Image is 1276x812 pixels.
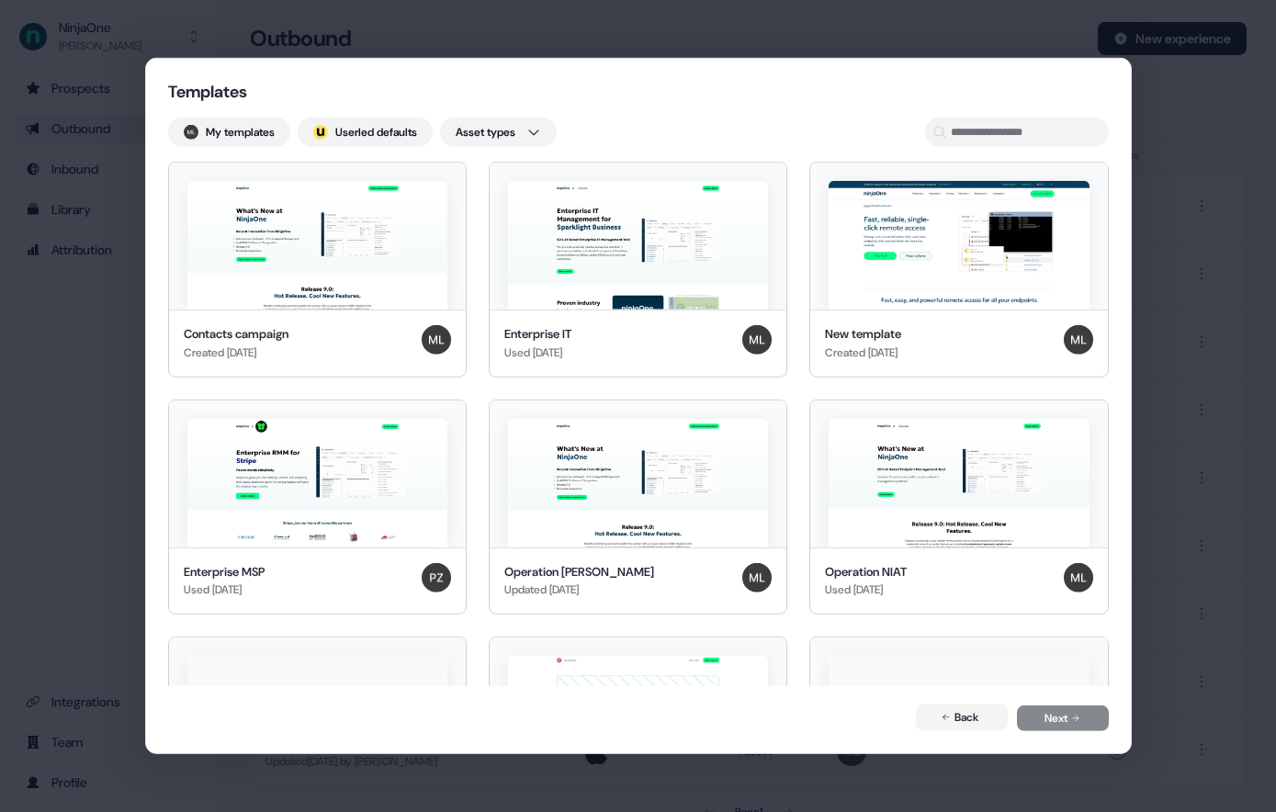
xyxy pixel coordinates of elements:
[422,562,451,592] img: Petra
[184,125,198,140] img: Megan
[809,162,1108,378] button: New templateNew templateCreated [DATE]Megan
[508,181,768,310] img: Enterprise IT
[829,418,1089,547] img: Operation NIAT
[504,343,571,361] div: Used [DATE]
[508,656,768,784] img: New template Copy
[1064,325,1093,355] img: Megan
[825,562,907,581] div: Operation NIAT
[184,325,288,344] div: Contacts campaign
[742,562,772,592] img: Megan
[825,325,901,344] div: New template
[184,343,288,361] div: Created [DATE]
[1064,562,1093,592] img: Megan
[825,581,907,599] div: Used [DATE]
[504,581,654,599] div: Updated [DATE]
[168,118,290,147] button: My templates
[916,705,1008,730] button: Back
[489,162,787,378] button: Enterprise ITEnterprise ITUsed [DATE]Megan
[298,118,433,147] button: userled logo;Userled defaults
[742,325,772,355] img: Megan
[422,325,451,355] img: Megan
[489,399,787,615] button: Operation NIAT - BrettOperation [PERSON_NAME]Updated [DATE]Megan
[829,181,1089,310] img: New template
[508,418,768,547] img: Operation NIAT - Brett
[809,399,1108,615] button: Operation NIATOperation NIATUsed [DATE]Megan
[440,118,557,147] button: Asset types
[168,162,467,378] button: Contacts campaignContacts campaignCreated [DATE]Megan
[829,656,1089,784] img: Enterprise MSP
[313,125,328,140] div: ;
[168,81,352,103] div: Templates
[184,562,265,581] div: Enterprise MSP
[187,181,447,310] img: Contacts campaign
[187,418,447,547] img: Enterprise MSP
[168,399,467,615] button: Enterprise MSPEnterprise MSPUsed [DATE]Petra
[313,125,328,140] img: userled logo
[184,581,265,599] div: Used [DATE]
[504,562,654,581] div: Operation [PERSON_NAME]
[187,656,447,784] img: Enterprise IT Management - 1-1
[504,325,571,344] div: Enterprise IT
[825,343,901,361] div: Created [DATE]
